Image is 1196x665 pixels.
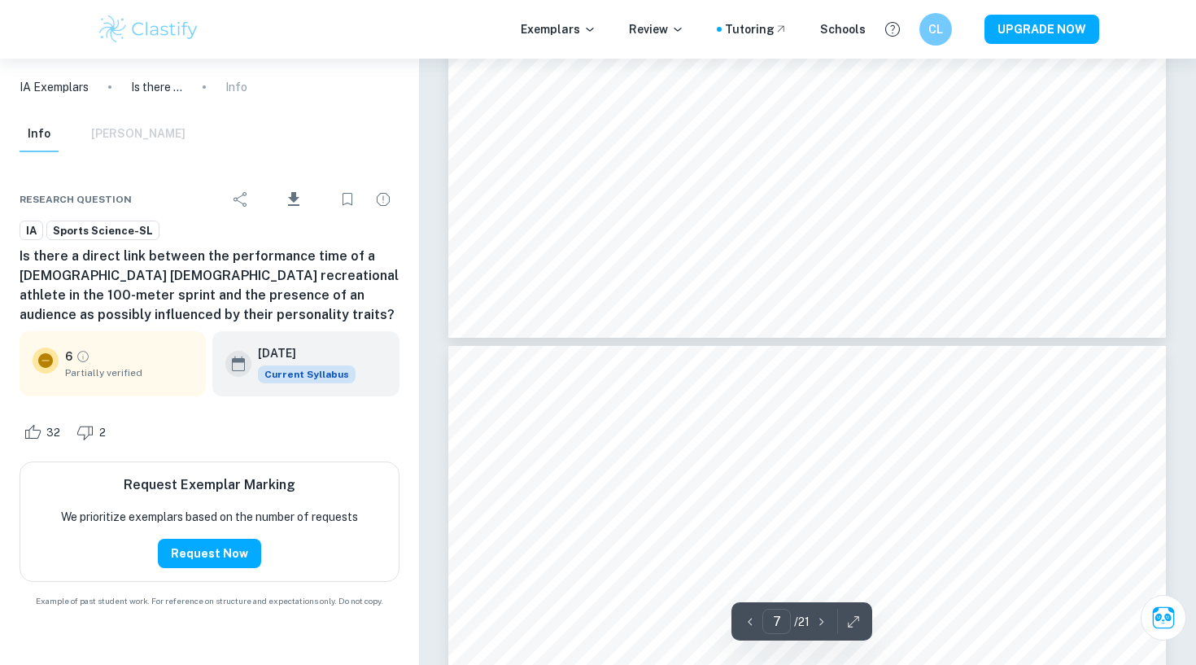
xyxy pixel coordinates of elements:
div: Like [20,419,69,445]
a: IA [20,221,43,241]
div: Bookmark [331,183,364,216]
p: We prioritize exemplars based on the number of requests [61,508,358,526]
a: IA Exemplars [20,78,89,96]
h6: CL [927,20,945,38]
button: UPGRADE NOW [984,15,1099,44]
span: Research question [20,192,132,207]
button: Info [20,116,59,152]
img: Clastify logo [97,13,200,46]
h6: [DATE] [258,344,343,362]
div: Share [225,183,257,216]
p: Is there a direct link between the performance time of a [DEMOGRAPHIC_DATA] [DEMOGRAPHIC_DATA] re... [131,78,183,96]
p: Info [225,78,247,96]
button: CL [919,13,952,46]
button: Ask Clai [1141,595,1186,641]
h6: Request Exemplar Marking [124,475,295,495]
span: IA [20,223,42,239]
span: Partially verified [65,365,193,380]
h6: Is there a direct link between the performance time of a [DEMOGRAPHIC_DATA] [DEMOGRAPHIC_DATA] re... [20,247,399,325]
p: 6 [65,348,72,365]
p: / 21 [794,613,810,631]
span: 32 [37,425,69,441]
div: Dislike [72,419,115,445]
a: Grade partially verified [76,349,90,364]
span: Sports Science-SL [47,223,159,239]
button: Request Now [158,539,261,568]
div: This exemplar is based on the current syllabus. Feel free to refer to it for inspiration/ideas wh... [258,365,356,383]
a: Tutoring [725,20,788,38]
span: 2 [90,425,115,441]
span: Example of past student work. For reference on structure and expectations only. Do not copy. [20,595,399,607]
p: Review [629,20,684,38]
p: Exemplars [521,20,596,38]
div: Download [260,178,328,221]
a: Sports Science-SL [46,221,159,241]
span: Current Syllabus [258,365,356,383]
div: Report issue [367,183,399,216]
a: Schools [820,20,866,38]
button: Help and Feedback [879,15,906,43]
